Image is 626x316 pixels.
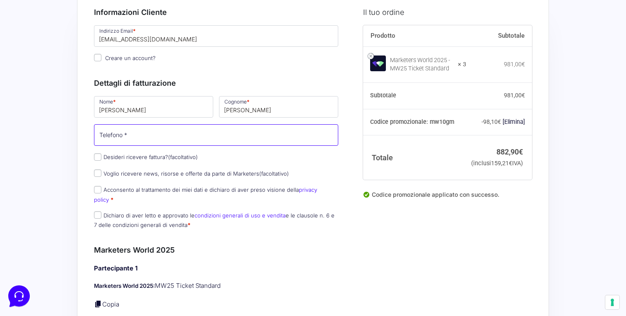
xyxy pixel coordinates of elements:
input: Dichiaro di aver letto e approvato lecondizioni generali di uso e venditae le clausole n. 6 e 7 d... [94,211,101,219]
strong: Marketers World 2025: [94,282,155,289]
button: Home [7,240,58,259]
span: € [498,118,501,125]
bdi: 981,00 [504,92,525,99]
h3: Il tuo ordine [363,7,532,18]
span: € [509,159,512,166]
p: Help [128,251,139,259]
button: Messages [58,240,108,259]
bdi: 981,00 [504,60,525,67]
span: 159,21 [491,159,512,166]
input: Desideri ricevere fattura?(facoltativo) [94,153,101,161]
a: privacy policy [94,186,317,203]
h3: Marketers World 2025 [94,244,338,256]
input: Indirizzo Email * [94,25,338,47]
th: Prodotto [363,25,466,46]
a: Rimuovi il codice promozionale mw10gm [503,118,525,125]
span: Start a Conversation [60,88,116,94]
th: Totale [363,135,466,179]
input: Acconsento al trattamento dei miei dati e dichiaro di aver preso visione dellaprivacy policy [94,186,101,193]
span: Your Conversations [13,46,67,53]
img: dark [40,60,56,76]
span: € [522,92,525,99]
label: Acconsento al trattamento dei miei dati e dichiaro di aver preso visione della [94,186,317,203]
p: Messages [71,251,95,259]
img: dark [13,60,30,76]
span: 98,10 [483,118,501,125]
div: Codice promozionale applicato con successo. [363,190,532,205]
h2: Hello from Marketers 👋 [7,7,139,33]
bdi: 882,90 [496,147,523,156]
span: € [522,60,525,67]
input: Search for an Article... [19,134,135,142]
label: Voglio ricevere news, risorse e offerte da parte di Marketers [94,170,289,177]
input: Cognome * [219,96,338,118]
img: dark [26,60,43,76]
div: Marketers World 2025 - MW25 Ticket Standard [390,56,453,72]
label: Dichiaro di aver letto e approvato le e le clausole n. 6 e 7 delle condizioni generali di vendita [94,212,335,228]
small: (inclusi IVA) [471,159,523,166]
h3: Dettagli di fatturazione [94,77,338,89]
img: Marketers World 2025 - MW25 Ticket Standard [370,55,386,71]
input: Telefono * [94,124,338,146]
p: Home [25,251,39,259]
input: Nome * [94,96,213,118]
h4: Partecipante 1 [94,264,338,273]
button: Help [108,240,159,259]
p: MW25 Ticket Standard [94,281,338,291]
span: Find an Answer [13,116,56,123]
th: Subtotale [466,25,532,46]
span: € [519,147,523,156]
span: (facoltativo) [168,154,198,160]
input: Creare un account? [94,54,101,61]
a: condizioni generali di uso e vendita [195,212,286,219]
th: Subtotale [363,82,466,109]
button: Le tue preferenze relative al consenso per le tecnologie di tracciamento [605,295,619,309]
span: Creare un account? [105,55,156,61]
a: Copia i dettagli dell'acquirente [94,300,102,308]
span: (facoltativo) [259,170,289,177]
th: Codice promozionale: mw10gm [363,109,466,135]
input: Voglio ricevere news, risorse e offerte da parte di Marketers(facoltativo) [94,169,101,177]
strong: × 3 [458,60,466,68]
iframe: Customerly Messenger Launcher [7,284,31,309]
td: - [466,109,532,135]
a: Open Help Center [103,116,152,123]
h3: Informazioni Cliente [94,7,338,18]
button: Start a Conversation [13,83,152,99]
label: Desideri ricevere fattura? [94,154,198,160]
a: Copia [102,300,119,308]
